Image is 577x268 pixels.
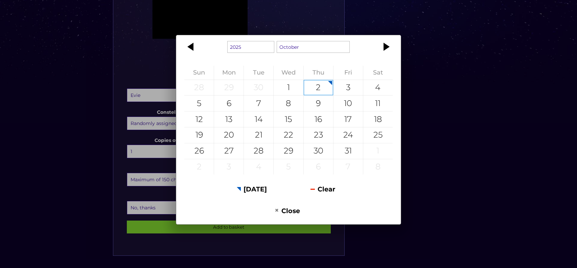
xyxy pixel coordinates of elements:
div: 1 October 2025 [274,80,303,96]
div: 8 November 2025 [363,159,393,175]
select: Select a month [277,41,350,53]
div: 4 October 2025 [363,80,393,96]
div: 29 September 2025 [214,80,244,96]
div: 24 October 2025 [333,127,363,143]
div: 12 October 2025 [184,111,214,127]
div: 7 October 2025 [244,96,273,111]
button: Close [253,203,322,219]
div: 2 October 2025 [304,80,333,96]
div: 25 October 2025 [363,127,393,143]
div: 28 September 2025 [184,80,214,96]
div: 18 October 2025 [363,111,393,127]
div: 11 October 2025 [363,96,393,111]
select: Select a year [227,41,274,53]
th: Wednesday [274,66,303,80]
div: 5 October 2025 [184,96,214,111]
div: 13 October 2025 [214,111,244,127]
div: 3 November 2025 [214,159,244,175]
div: 10 October 2025 [333,96,363,111]
th: Thursday [303,66,333,80]
th: Sunday [184,66,214,80]
div: 23 October 2025 [304,127,333,143]
div: 16 October 2025 [304,111,333,127]
div: 5 November 2025 [274,159,303,175]
div: 9 October 2025 [304,96,333,111]
div: 29 October 2025 [274,143,303,159]
th: Saturday [363,66,393,80]
th: Friday [333,66,363,80]
div: 3 October 2025 [333,80,363,96]
div: 31 October 2025 [333,143,363,159]
div: 30 September 2025 [244,80,273,96]
div: 15 October 2025 [274,111,303,127]
button: [DATE] [217,181,286,197]
div: 27 October 2025 [214,143,244,159]
div: 21 October 2025 [244,127,273,143]
div: 22 October 2025 [274,127,303,143]
div: 20 October 2025 [214,127,244,143]
div: 6 October 2025 [214,96,244,111]
div: 4 November 2025 [244,159,273,175]
div: 19 October 2025 [184,127,214,143]
div: 2 November 2025 [184,159,214,175]
div: 26 October 2025 [184,143,214,159]
div: 28 October 2025 [244,143,273,159]
th: Monday [214,66,244,80]
div: 6 November 2025 [304,159,333,175]
th: Tuesday [244,66,274,80]
div: 17 October 2025 [333,111,363,127]
div: 14 October 2025 [244,111,273,127]
div: 7 November 2025 [333,159,363,175]
button: Clear [288,181,357,197]
div: 1 November 2025 [363,143,393,159]
div: 8 October 2025 [274,96,303,111]
div: 30 October 2025 [304,143,333,159]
